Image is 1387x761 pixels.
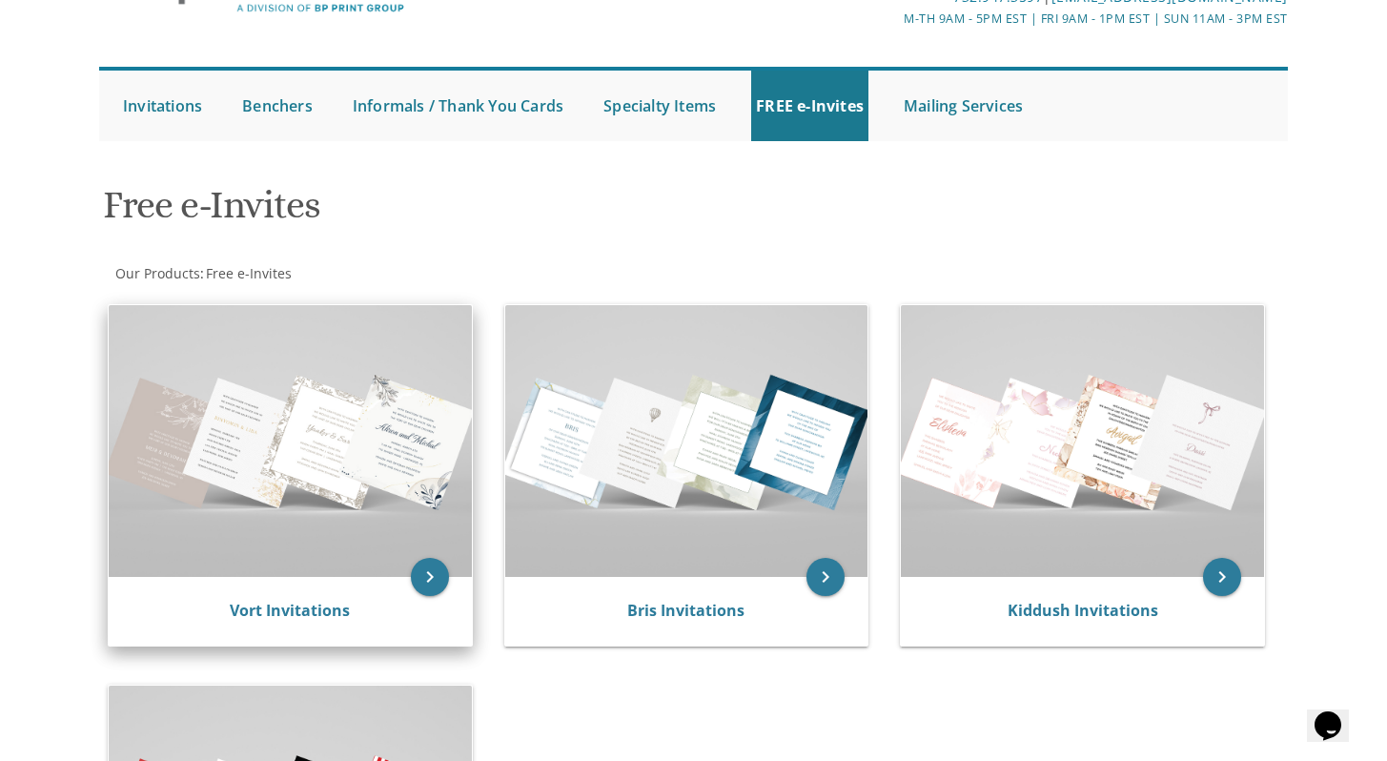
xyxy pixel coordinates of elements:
[1203,558,1241,596] a: keyboard_arrow_right
[497,9,1288,29] div: M-Th 9am - 5pm EST | Fri 9am - 1pm EST | Sun 11am - 3pm EST
[118,71,207,141] a: Invitations
[99,264,694,283] div: :
[113,264,200,282] a: Our Products
[206,264,292,282] span: Free e-Invites
[103,184,881,240] h1: Free e-Invites
[1008,600,1158,621] a: Kiddush Invitations
[109,305,472,577] img: Vort Invitations
[599,71,721,141] a: Specialty Items
[505,305,868,577] img: Bris Invitations
[806,558,845,596] a: keyboard_arrow_right
[411,558,449,596] a: keyboard_arrow_right
[751,71,868,141] a: FREE e-Invites
[901,305,1264,577] img: Kiddush Invitations
[348,71,568,141] a: Informals / Thank You Cards
[627,600,744,621] a: Bris Invitations
[204,264,292,282] a: Free e-Invites
[230,600,350,621] a: Vort Invitations
[237,71,317,141] a: Benchers
[899,71,1028,141] a: Mailing Services
[1307,685,1368,742] iframe: chat widget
